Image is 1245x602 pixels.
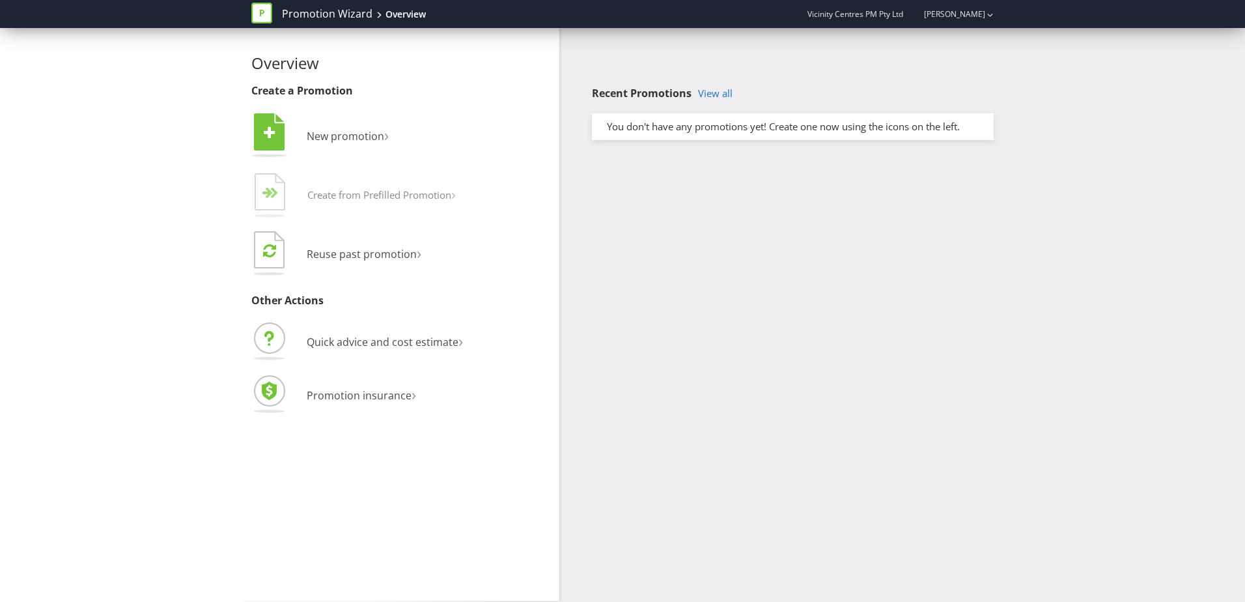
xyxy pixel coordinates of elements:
span: › [412,383,416,405]
a: View all [698,88,733,99]
span: New promotion [307,129,384,143]
span: Reuse past promotion [307,247,417,261]
a: [PERSON_NAME] [911,8,985,20]
div: Overview [385,8,426,21]
span: › [451,184,456,204]
h3: Create a Promotion [251,85,550,97]
span: Vicinity Centres PM Pty Ltd [807,8,903,20]
span: Recent Promotions [592,86,692,100]
span: Promotion insurance [307,388,412,403]
tspan:  [263,243,276,258]
span: › [417,242,421,263]
tspan:  [270,187,279,199]
a: Quick advice and cost estimate› [251,335,463,349]
span: › [458,330,463,351]
a: Promotion Wizard [282,7,372,21]
a: Promotion insurance› [251,388,416,403]
h2: Overview [251,55,550,72]
span: Quick advice and cost estimate [307,335,458,349]
span: Create from Prefilled Promotion [307,188,451,201]
tspan:  [264,126,275,140]
button: Create from Prefilled Promotion› [251,170,456,222]
h3: Other Actions [251,295,550,307]
div: You don't have any promotions yet! Create one now using the icons on the left. [597,120,988,134]
span: › [384,124,389,145]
